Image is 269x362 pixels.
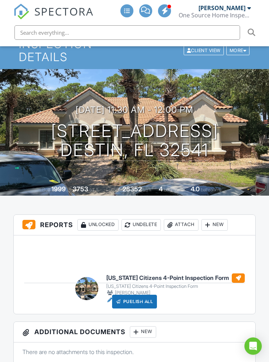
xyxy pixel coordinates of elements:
[121,219,161,231] div: Undelete
[106,273,245,283] h6: [US_STATE] Citizens 4-Point Inspection Form
[19,38,251,63] h1: Inspection Details
[14,215,255,235] h3: Reports
[164,187,184,192] span: bedrooms
[201,219,228,231] div: New
[106,187,121,192] span: Lot Size
[106,289,245,297] div: [PERSON_NAME]
[130,326,156,338] div: New
[14,322,255,342] h3: Additional Documents
[159,185,163,193] div: 4
[13,4,29,20] img: The Best Home Inspection Software - Spectora
[226,46,250,55] div: More
[123,185,142,193] div: 28352
[42,187,50,192] span: Built
[179,12,251,19] div: One Source Home Inspectors
[130,297,149,304] a: View
[76,105,193,115] h3: [DATE] 11:30 am - 12:00 pm
[13,10,94,25] a: SPECTORA
[106,297,123,304] a: Edit
[244,337,262,355] div: Open Intercom Messenger
[184,46,224,55] div: Client View
[89,187,99,192] span: sq. ft.
[73,185,88,193] div: 3753
[191,185,200,193] div: 4.0
[106,284,245,289] div: [US_STATE] Citizens 4-Point Inspection Form
[164,219,198,231] div: Attach
[51,185,66,193] div: 1999
[77,219,119,231] div: Unlocked
[198,4,245,12] div: [PERSON_NAME]
[201,187,221,192] span: bathrooms
[183,47,226,53] a: Client View
[14,25,240,40] input: Search everything...
[34,4,94,19] span: SPECTORA
[106,273,245,297] a: [US_STATE] Citizens 4-Point Inspection Form [US_STATE] Citizens 4-Point Inspection Form [PERSON_N...
[22,348,247,356] p: There are no attachments to this inspection.
[143,187,152,192] span: sq.ft.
